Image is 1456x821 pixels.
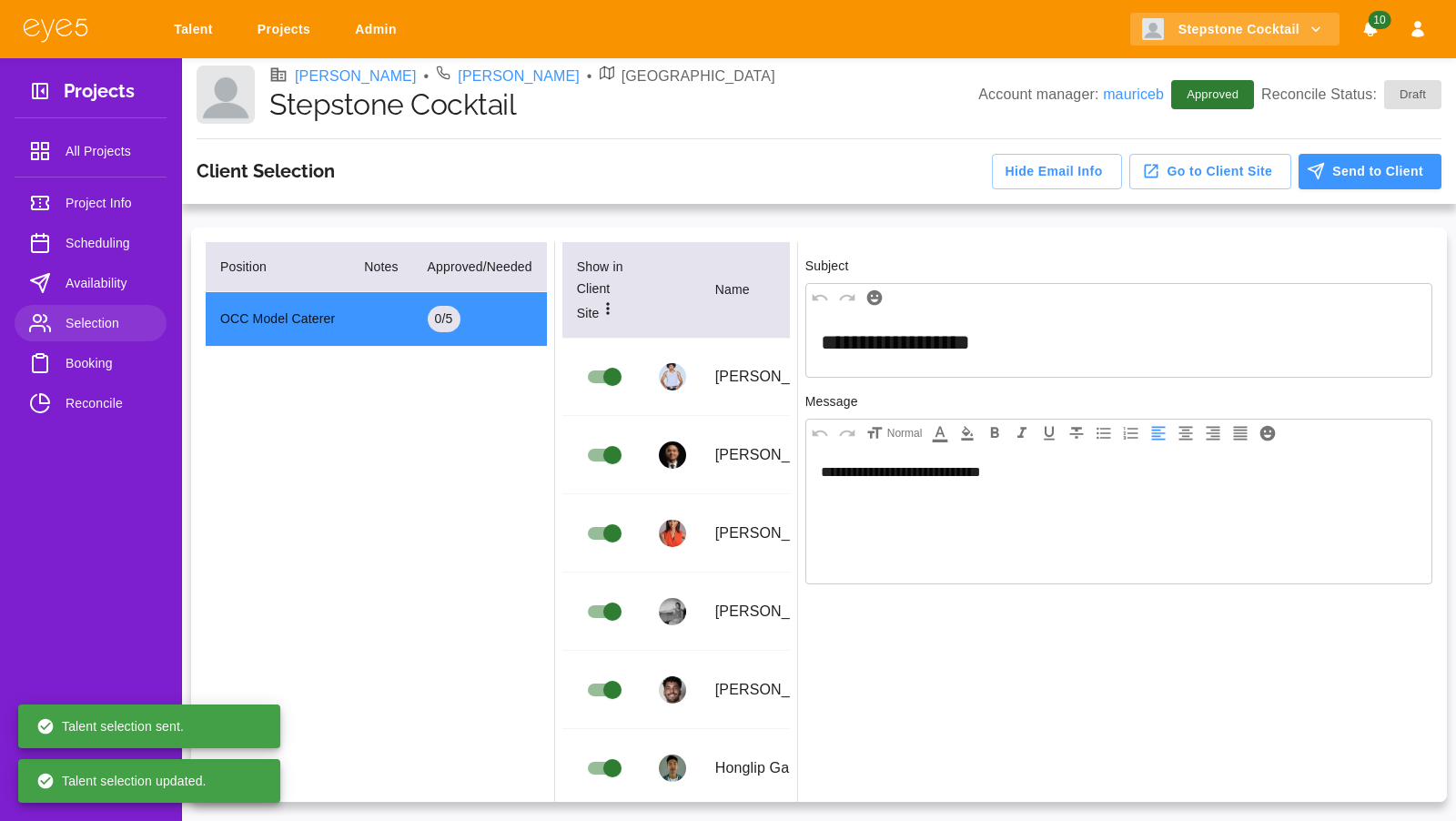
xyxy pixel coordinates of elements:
a: Selection [15,305,167,341]
h3: Projects [64,80,135,108]
img: profile_picture [659,598,686,625]
th: Name [701,242,852,339]
td: OCC Model Caterer [206,291,349,347]
button: Highlight Color [954,420,981,447]
a: mauriceb [1103,86,1164,102]
img: eye5 [22,16,89,43]
img: profile_picture [659,363,686,390]
a: All Projects [15,133,167,169]
a: Booking [15,345,167,381]
button: Go to Client Site [1129,154,1292,189]
span: Scheduling [66,232,152,254]
p: [PERSON_NAME] [715,601,837,623]
a: [PERSON_NAME] [458,66,580,87]
span: Reconcile [66,392,152,414]
span: Selection [66,312,152,334]
button: Font size [861,420,927,447]
h1: Stepstone Cocktail [269,87,978,122]
span: Approved [1176,86,1249,104]
button: Hide Email Info [992,154,1121,189]
th: Position [206,242,349,292]
button: Strikethrough [1063,420,1090,447]
p: [PERSON_NAME] [715,444,837,466]
button: Align Right [1199,420,1227,447]
p: Honglip Gang [715,757,837,779]
div: Talent selection updated. [36,765,207,797]
p: Reconcile Status: [1261,80,1441,109]
span: Normal [887,425,923,441]
p: [PERSON_NAME] [715,366,837,388]
button: Emoji [861,284,888,311]
span: Draft [1389,86,1437,104]
p: [GEOGRAPHIC_DATA] [622,66,775,87]
div: 0 / 5 [428,306,460,333]
a: Scheduling [15,225,167,261]
th: Approved/Needed [413,242,547,292]
div: Message [805,392,1432,411]
img: profile_picture [659,441,686,469]
button: Italic [1008,420,1036,447]
h3: Client Selection [197,160,335,182]
img: Client logo [197,66,255,124]
img: profile_picture [659,755,686,782]
img: profile_picture [659,520,686,547]
button: Underline [1036,420,1063,447]
span: Project Info [66,192,152,214]
button: Bold [981,420,1008,447]
li: • [587,66,592,87]
p: Account manager: [978,84,1164,106]
span: Availability [66,272,152,294]
th: Notes [349,242,412,292]
span: Booking [66,352,152,374]
button: Bullet List [1090,420,1117,447]
span: All Projects [66,140,152,162]
button: Emoji [1254,420,1281,447]
span: 10 [1368,11,1390,29]
th: Show in Client Site [562,242,644,339]
a: Reconcile [15,385,167,421]
button: Text Color [926,420,954,447]
a: Projects [246,13,329,46]
p: [PERSON_NAME] [715,522,837,544]
button: Justify [1227,420,1254,447]
a: Project Info [15,185,167,221]
button: Align Left [1145,420,1172,447]
button: Stepstone Cocktail [1130,13,1340,46]
button: Send to Client [1299,154,1441,189]
a: Talent [162,13,231,46]
p: [PERSON_NAME] [715,679,837,701]
img: profile_picture [659,676,686,704]
button: Notifications [1354,13,1387,46]
button: Numbered List [1117,420,1145,447]
a: Availability [15,265,167,301]
a: [PERSON_NAME] [295,66,417,87]
div: Subject [805,257,1432,276]
div: Talent selection sent. [36,710,184,743]
img: Client logo [1142,18,1164,40]
a: Admin [343,13,415,46]
li: • [424,66,430,87]
button: Align Center [1172,420,1199,447]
